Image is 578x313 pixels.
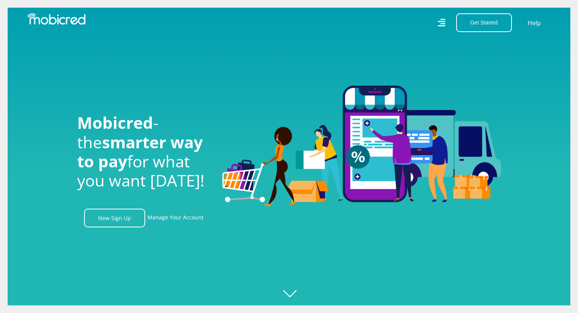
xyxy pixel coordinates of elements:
[84,209,145,227] a: New Sign Up
[456,13,512,32] button: Get Started
[77,113,211,190] h1: - the for what you want [DATE]!
[28,13,86,25] img: Mobicred
[222,86,501,206] img: Welcome to Mobicred
[527,18,541,28] a: Help
[77,112,153,133] span: Mobicred
[147,209,204,227] a: Manage Your Account
[77,131,203,172] span: smarter way to pay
